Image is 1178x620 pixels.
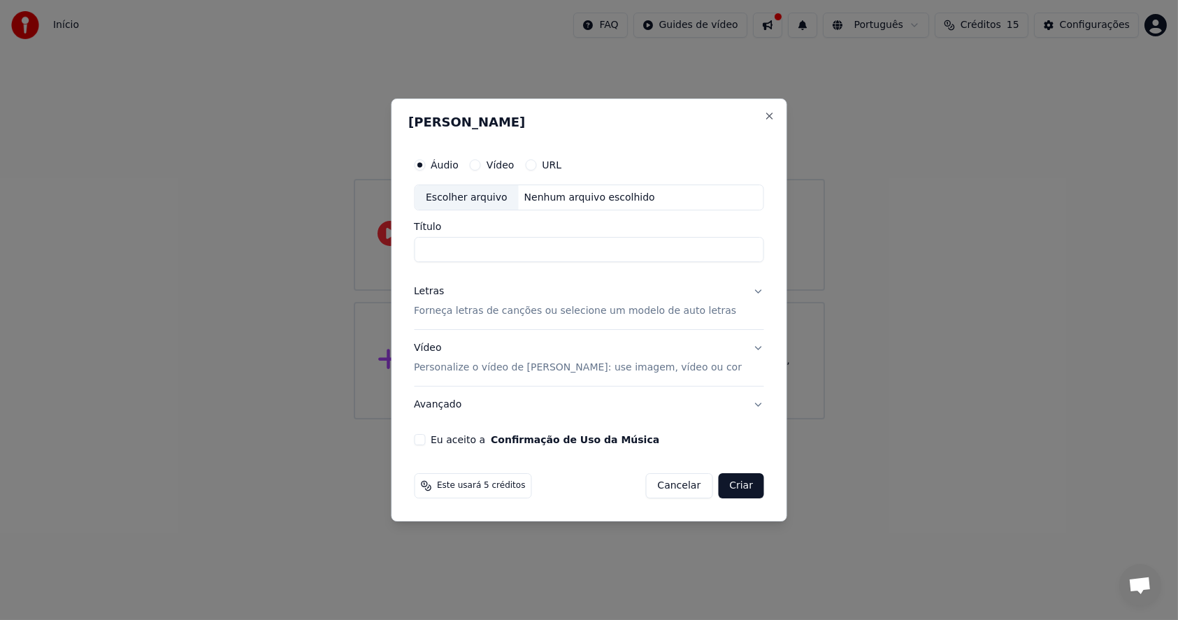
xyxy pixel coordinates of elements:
button: Eu aceito a [491,435,659,445]
label: Áudio [431,160,459,170]
label: Eu aceito a [431,435,659,445]
div: Escolher arquivo [415,185,519,210]
div: Letras [414,285,444,299]
button: Avançado [414,387,764,423]
label: URL [542,160,561,170]
button: VídeoPersonalize o vídeo de [PERSON_NAME]: use imagem, vídeo ou cor [414,331,764,387]
p: Personalize o vídeo de [PERSON_NAME]: use imagem, vídeo ou cor [414,361,742,375]
div: Nenhum arquivo escolhido [519,191,661,205]
label: Vídeo [487,160,515,170]
label: Título [414,222,764,232]
button: Criar [718,473,764,498]
h2: [PERSON_NAME] [408,116,770,129]
div: Vídeo [414,342,742,375]
button: LetrasForneça letras de canções ou selecione um modelo de auto letras [414,274,764,330]
span: Este usará 5 créditos [437,480,525,491]
button: Cancelar [645,473,712,498]
p: Forneça letras de canções ou selecione um modelo de auto letras [414,305,736,319]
